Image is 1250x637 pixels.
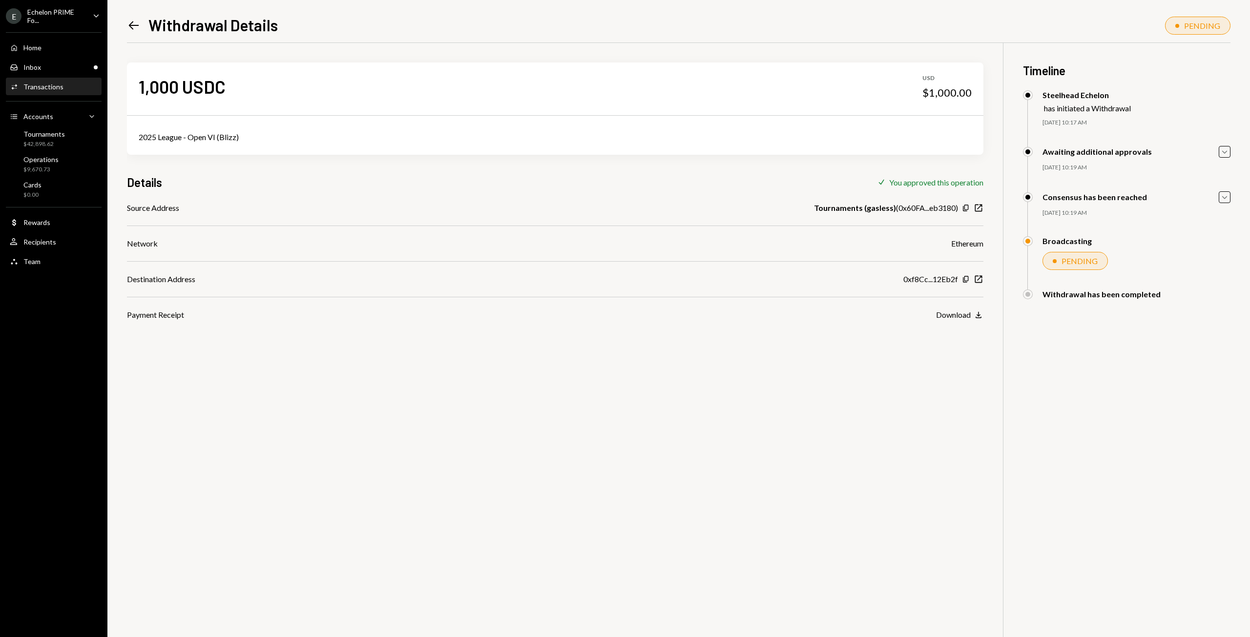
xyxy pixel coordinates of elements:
[6,233,102,250] a: Recipients
[23,191,42,199] div: $0.00
[1042,90,1131,100] div: Steelhead Echelon
[922,74,972,82] div: USD
[936,310,983,321] button: Download
[23,130,65,138] div: Tournaments
[139,76,226,98] div: 1,000 USDC
[127,202,179,214] div: Source Address
[1042,289,1161,299] div: Withdrawal has been completed
[23,257,41,266] div: Team
[6,178,102,201] a: Cards$0.00
[23,238,56,246] div: Recipients
[951,238,983,249] div: Ethereum
[1042,236,1092,246] div: Broadcasting
[1042,192,1147,202] div: Consensus has been reached
[1042,164,1230,172] div: [DATE] 10:19 AM
[127,238,158,249] div: Network
[6,107,102,125] a: Accounts
[23,155,59,164] div: Operations
[889,178,983,187] div: You approved this operation
[1042,209,1230,217] div: [DATE] 10:19 AM
[6,127,102,150] a: Tournaments$42,898.62
[127,309,184,321] div: Payment Receipt
[1042,147,1152,156] div: Awaiting additional approvals
[6,152,102,176] a: Operations$9,670.73
[922,86,972,100] div: $1,000.00
[936,310,971,319] div: Download
[1062,256,1098,266] div: PENDING
[1184,21,1220,30] div: PENDING
[6,252,102,270] a: Team
[6,8,21,24] div: E
[23,43,42,52] div: Home
[27,8,85,24] div: Echelon PRIME Fo...
[1044,103,1131,113] div: has initiated a Withdrawal
[23,165,59,174] div: $9,670.73
[6,213,102,231] a: Rewards
[814,202,896,214] b: Tournaments (gasless)
[6,39,102,56] a: Home
[139,131,972,143] div: 2025 League - Open VI (Blizz)
[23,82,63,91] div: Transactions
[23,63,41,71] div: Inbox
[903,273,958,285] div: 0xf8Cc...12Eb2f
[1023,62,1230,79] h3: Timeline
[6,78,102,95] a: Transactions
[127,273,195,285] div: Destination Address
[23,140,65,148] div: $42,898.62
[127,174,162,190] h3: Details
[6,58,102,76] a: Inbox
[814,202,958,214] div: ( 0x60FA...eb3180 )
[23,181,42,189] div: Cards
[148,15,278,35] h1: Withdrawal Details
[23,112,53,121] div: Accounts
[1042,119,1230,127] div: [DATE] 10:17 AM
[23,218,50,226] div: Rewards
